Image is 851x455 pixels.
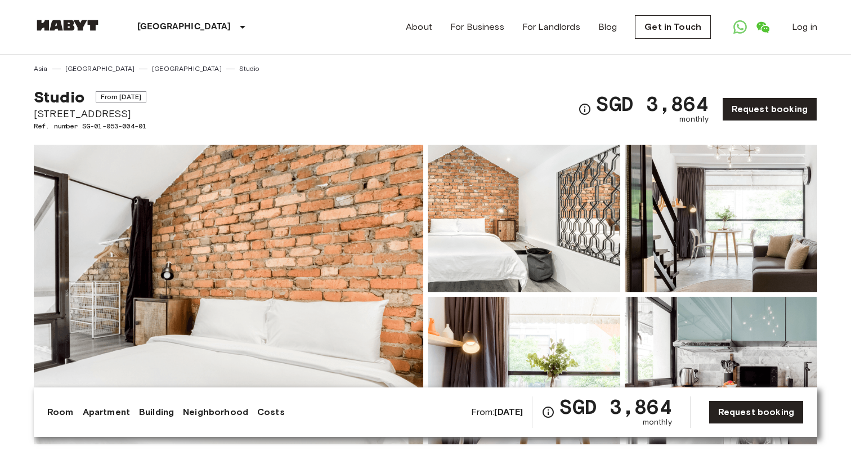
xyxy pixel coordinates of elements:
a: Room [47,405,74,419]
a: For Business [450,20,504,34]
span: SGD 3,864 [559,396,671,417]
span: Ref. number SG-01-053-004-01 [34,121,146,131]
img: Marketing picture of unit SG-01-053-004-01 [34,145,423,444]
a: About [406,20,432,34]
a: Request booking [722,97,817,121]
a: Apartment [83,405,130,419]
img: Picture of unit SG-01-053-004-01 [625,297,817,444]
img: Habyt [34,20,101,31]
span: SGD 3,864 [596,93,708,114]
a: [GEOGRAPHIC_DATA] [152,64,222,74]
a: Log in [792,20,817,34]
img: Picture of unit SG-01-053-004-01 [428,297,620,444]
a: Open WhatsApp [729,16,751,38]
a: Studio [239,64,259,74]
a: Open WeChat [751,16,774,38]
b: [DATE] [494,407,523,417]
p: [GEOGRAPHIC_DATA] [137,20,231,34]
img: Picture of unit SG-01-053-004-01 [428,145,620,292]
a: Request booking [709,400,804,424]
a: Building [139,405,174,419]
span: monthly [679,114,709,125]
span: monthly [643,417,672,428]
a: Asia [34,64,48,74]
a: [GEOGRAPHIC_DATA] [65,64,135,74]
a: Neighborhood [183,405,248,419]
svg: Check cost overview for full price breakdown. Please note that discounts apply to new joiners onl... [578,102,592,116]
span: From: [471,406,523,418]
a: For Landlords [522,20,580,34]
span: [STREET_ADDRESS] [34,106,146,121]
a: Blog [598,20,617,34]
a: Get in Touch [635,15,711,39]
span: From [DATE] [96,91,147,102]
svg: Check cost overview for full price breakdown. Please note that discounts apply to new joiners onl... [541,405,555,419]
a: Costs [257,405,285,419]
img: Picture of unit SG-01-053-004-01 [625,145,817,292]
span: Studio [34,87,84,106]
